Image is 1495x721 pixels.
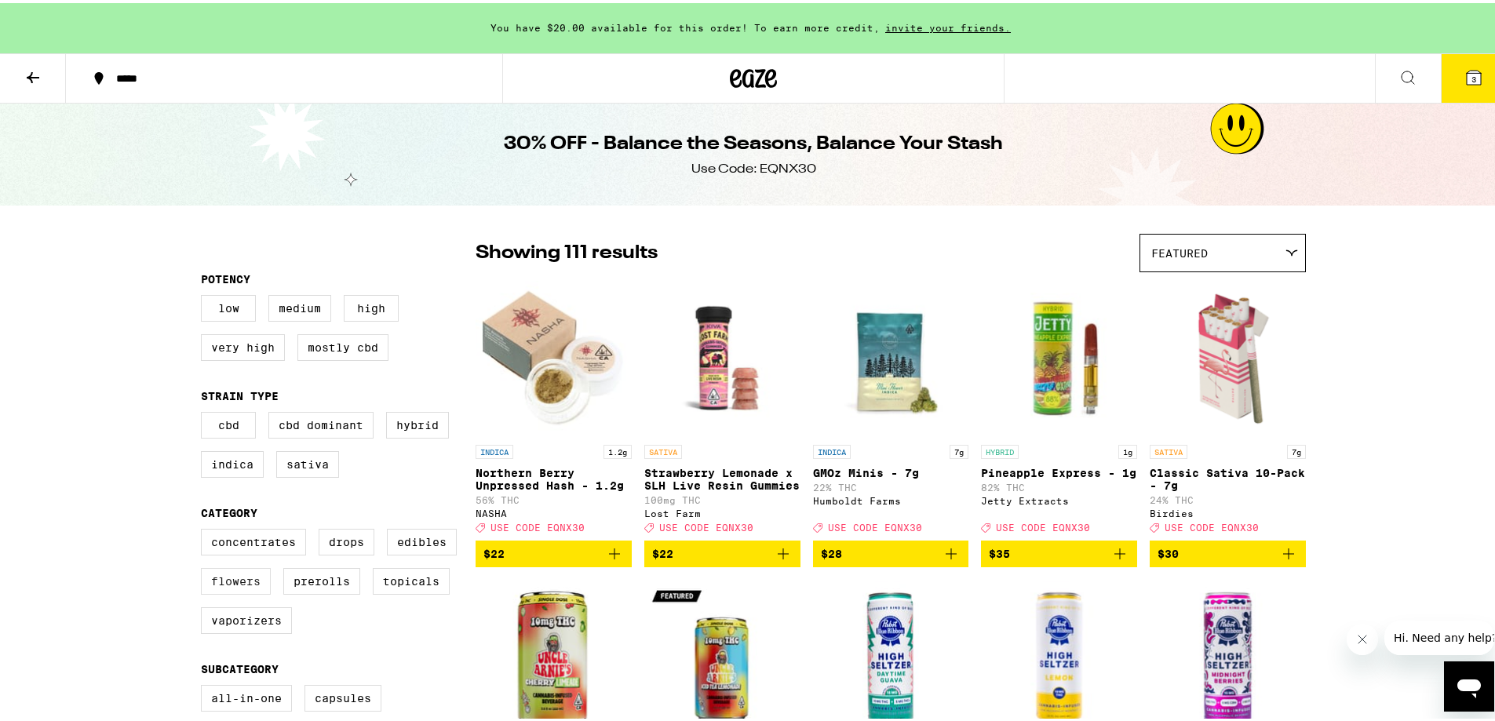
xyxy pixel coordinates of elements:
label: Edibles [387,526,457,552]
label: Vaporizers [201,604,292,631]
span: $35 [989,544,1010,557]
label: Indica [201,448,264,475]
label: Capsules [304,682,381,708]
p: INDICA [813,442,851,456]
a: Open page for Pineapple Express - 1g from Jetty Extracts [981,277,1137,537]
img: Birdies - Classic Sativa 10-Pack - 7g [1150,277,1306,434]
img: Lost Farm - Strawberry Lemonade x SLH Live Resin Gummies [644,277,800,434]
div: Humboldt Farms [813,493,969,503]
a: Open page for Northern Berry Unpressed Hash - 1.2g from NASHA [476,277,632,537]
button: Add to bag [981,537,1137,564]
span: $22 [652,544,673,557]
label: Topicals [373,565,450,592]
span: $28 [821,544,842,557]
div: Use Code: EQNX30 [691,158,816,175]
button: Add to bag [644,537,800,564]
img: Humboldt Farms - GMOz Minis - 7g [813,277,969,434]
span: Featured [1151,244,1208,257]
button: Add to bag [813,537,969,564]
span: USE CODE EQNX30 [1165,519,1259,530]
label: Medium [268,292,331,319]
label: Very High [201,331,285,358]
p: 82% THC [981,479,1137,490]
span: invite your friends. [880,20,1016,30]
a: Open page for GMOz Minis - 7g from Humboldt Farms [813,277,969,537]
h1: 30% OFF - Balance the Seasons, Balance Your Stash [504,128,1003,155]
iframe: Message from company [1384,617,1494,652]
p: Northern Berry Unpressed Hash - 1.2g [476,464,632,489]
img: NASHA - Northern Berry Unpressed Hash - 1.2g [476,277,632,434]
p: 1g [1118,442,1137,456]
p: 56% THC [476,492,632,502]
p: 22% THC [813,479,969,490]
span: USE CODE EQNX30 [996,519,1090,530]
p: Strawberry Lemonade x SLH Live Resin Gummies [644,464,800,489]
legend: Potency [201,270,250,282]
p: 100mg THC [644,492,800,502]
label: Prerolls [283,565,360,592]
img: Jetty Extracts - Pineapple Express - 1g [981,277,1137,434]
label: Drops [319,526,374,552]
p: Classic Sativa 10-Pack - 7g [1150,464,1306,489]
label: Low [201,292,256,319]
span: $22 [483,544,505,557]
div: Birdies [1150,505,1306,515]
a: Open page for Strawberry Lemonade x SLH Live Resin Gummies from Lost Farm [644,277,800,537]
p: SATIVA [644,442,682,456]
div: NASHA [476,505,632,515]
p: 7g [950,442,968,456]
label: Flowers [201,565,271,592]
div: Lost Farm [644,505,800,515]
label: CBD [201,409,256,435]
span: 3 [1471,71,1476,81]
legend: Strain Type [201,387,279,399]
label: Sativa [276,448,339,475]
label: Hybrid [386,409,449,435]
p: 24% THC [1150,492,1306,502]
legend: Subcategory [201,660,279,672]
label: Mostly CBD [297,331,388,358]
label: Concentrates [201,526,306,552]
span: USE CODE EQNX30 [490,519,585,530]
label: CBD Dominant [268,409,374,435]
p: SATIVA [1150,442,1187,456]
span: Hi. Need any help? [9,11,113,24]
p: GMOz Minis - 7g [813,464,969,476]
span: USE CODE EQNX30 [828,519,922,530]
span: You have $20.00 available for this order! To earn more credit, [490,20,880,30]
label: High [344,292,399,319]
p: INDICA [476,442,513,456]
div: Jetty Extracts [981,493,1137,503]
p: HYBRID [981,442,1019,456]
p: Showing 111 results [476,237,658,264]
span: $30 [1158,544,1179,557]
p: 7g [1287,442,1306,456]
label: All-In-One [201,682,292,708]
button: Add to bag [476,537,632,564]
span: USE CODE EQNX30 [659,519,753,530]
legend: Category [201,504,257,516]
a: Open page for Classic Sativa 10-Pack - 7g from Birdies [1150,277,1306,537]
iframe: Button to launch messaging window [1444,658,1494,708]
iframe: Close message [1347,621,1378,652]
p: 1.2g [603,442,632,456]
button: Add to bag [1150,537,1306,564]
p: Pineapple Express - 1g [981,464,1137,476]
